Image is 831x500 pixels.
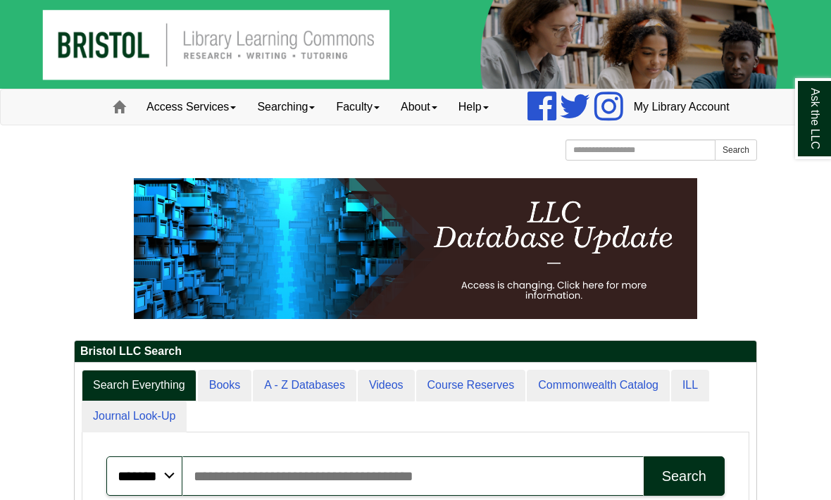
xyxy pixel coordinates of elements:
a: ILL [671,370,709,401]
button: Search [644,456,725,496]
h2: Bristol LLC Search [75,341,756,363]
a: Commonwealth Catalog [527,370,670,401]
div: Search [662,468,706,485]
a: Journal Look-Up [82,401,187,432]
a: Books [198,370,251,401]
a: Faculty [325,89,390,125]
a: Access Services [136,89,246,125]
a: Videos [358,370,415,401]
a: My Library Account [623,89,740,125]
button: Search [715,139,757,161]
a: Help [448,89,499,125]
a: Course Reserves [416,370,526,401]
a: Searching [246,89,325,125]
a: A - Z Databases [253,370,356,401]
img: HTML tutorial [134,178,697,319]
a: About [390,89,448,125]
a: Search Everything [82,370,196,401]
